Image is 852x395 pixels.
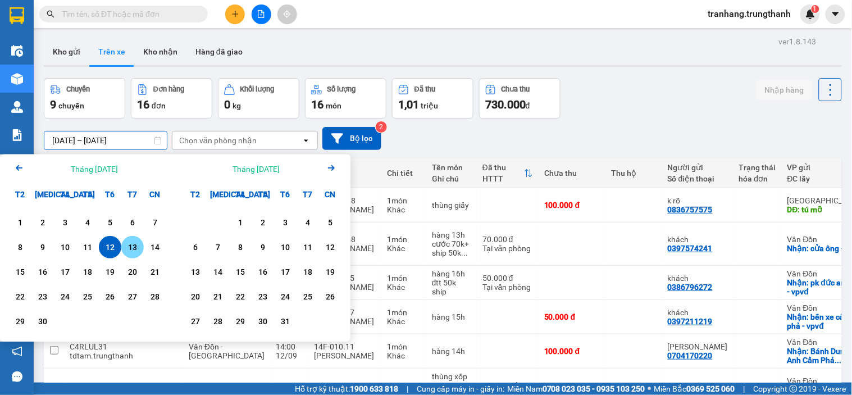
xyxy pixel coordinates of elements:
div: C4RLUL31 [70,342,177,351]
div: khách [668,274,728,283]
div: 14:00 [276,342,303,351]
div: 1 [233,216,248,229]
div: Choose Thứ Ba, tháng 10 7 2025. It's available. [207,236,229,258]
div: Choose Thứ Hai, tháng 09 15 2025. It's available. [9,261,31,283]
span: Miền Nam [507,383,645,395]
div: Choose Thứ Ba, tháng 09 16 2025. It's available. [31,261,54,283]
div: Choose Thứ Tư, tháng 09 10 2025. It's available. [54,236,76,258]
span: Miền Bắc [654,383,735,395]
span: caret-down [831,9,841,19]
div: đtt 50k ship [432,278,471,296]
div: 1 món [387,342,421,351]
div: Khác [387,283,421,292]
div: Choose Thứ Bảy, tháng 10 25 2025. It's available. [297,285,319,308]
div: 28 [147,290,163,303]
div: 22 [12,290,28,303]
div: [PERSON_NAME] [314,351,376,360]
div: 6 [125,216,140,229]
img: icon-new-feature [805,9,815,19]
div: 30 [255,315,271,328]
strong: 0708 023 035 - 0935 103 250 [543,384,645,393]
div: 5 [322,216,338,229]
div: Nguyễn Xuân Toàn [668,342,728,351]
div: 26 [102,290,118,303]
div: 1 món [387,274,421,283]
div: 18 [300,265,316,279]
span: 1 [813,5,817,13]
div: 2 [255,216,271,229]
div: Ghi chú [432,174,471,183]
div: 19 [322,265,338,279]
div: Choose Thứ Ba, tháng 10 14 2025. It's available. [207,261,229,283]
div: 1 món [387,381,421,390]
div: 30 [35,315,51,328]
div: hàng 16h [432,269,471,278]
button: Previous month. [12,161,26,176]
div: Choose Thứ Tư, tháng 10 22 2025. It's available. [229,285,252,308]
div: hóa đơn [739,174,776,183]
div: 14F-010.11 [314,342,376,351]
div: 16 [255,265,271,279]
div: Choose Thứ Bảy, tháng 09 20 2025. It's available. [121,261,144,283]
div: 21 [147,265,163,279]
div: Choose Thứ Tư, tháng 10 15 2025. It's available. [229,261,252,283]
div: Choose Thứ Hai, tháng 09 1 2025. It's available. [9,211,31,234]
div: khách [668,308,728,317]
div: Choose Thứ Bảy, tháng 09 13 2025. It's available. [121,236,144,258]
div: Selected end date. Thứ Sáu, tháng 09 12 2025. It's available. [99,236,121,258]
svg: Arrow Right [325,161,338,175]
div: Choose Thứ Ba, tháng 09 30 2025. It's available. [31,310,54,333]
span: | [744,383,745,395]
button: caret-down [826,4,845,24]
div: Chọn văn phòng nhận [179,135,257,146]
div: Choose Thứ Hai, tháng 10 6 2025. It's available. [184,236,207,258]
button: file-add [252,4,271,24]
span: message [12,371,22,382]
div: 14 [210,265,226,279]
div: 17 [277,265,293,279]
div: Choose Thứ Bảy, tháng 09 27 2025. It's available. [121,285,144,308]
button: Số lượng16món [305,78,386,119]
button: aim [277,4,297,24]
div: Chuyến [66,85,90,93]
div: 11 [80,240,95,254]
div: Số lượng [327,85,356,93]
div: SU1L4GK2 [70,381,177,390]
span: ⚪️ [648,387,651,391]
div: Choose Chủ Nhật, tháng 10 26 2025. It's available. [319,285,341,308]
div: 1 món [387,196,421,205]
div: 25 [80,290,95,303]
span: ... [461,248,468,257]
div: 24 [57,290,73,303]
div: Choose Chủ Nhật, tháng 10 19 2025. It's available. [319,261,341,283]
span: 16 [137,98,149,111]
div: Choose Thứ Sáu, tháng 10 24 2025. It's available. [274,285,297,308]
div: 15 [12,265,28,279]
div: 20 [188,290,203,303]
div: cước 70k+ ship 50k (ck về cty) [432,239,471,257]
div: Choose Thứ Năm, tháng 09 25 2025. It's available. [76,285,99,308]
span: plus [231,10,239,18]
div: 13 [125,240,140,254]
span: tranhang.trungthanh [699,7,800,21]
div: Choose Thứ Ba, tháng 10 28 2025. It's available. [207,310,229,333]
div: 18 [80,265,95,279]
div: hàng 15h [432,312,471,321]
div: 3 [277,216,293,229]
span: chuyến [58,101,84,110]
div: 0704170220 [668,351,713,360]
th: Toggle SortBy [477,158,539,188]
button: Chưa thu730.000đ [479,78,561,119]
input: Select a date range. [44,131,167,149]
div: Choose Thứ Năm, tháng 10 30 2025. It's available. [252,310,274,333]
div: 16 [35,265,51,279]
button: Đã thu1,01 triệu [392,78,473,119]
div: khách [668,381,728,390]
div: Choose Thứ Năm, tháng 10 2 2025. It's available. [252,211,274,234]
div: 1 món [387,235,421,244]
div: Choose Thứ Ba, tháng 09 9 2025. It's available. [31,236,54,258]
div: Choose Thứ Ba, tháng 09 2 2025. It's available. [31,211,54,234]
sup: 1 [812,5,819,13]
div: 19 [102,265,118,279]
div: 14F-010.27 [314,381,376,390]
